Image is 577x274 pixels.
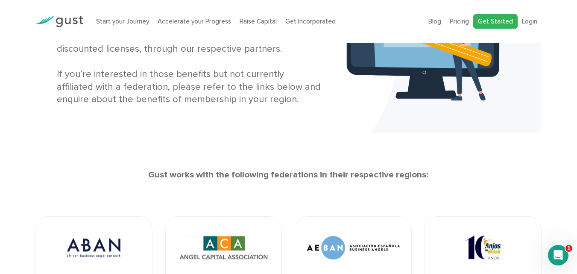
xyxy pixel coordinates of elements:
a: Raise Capital [240,18,277,25]
strong: Gust works with the following federations in their respective regions: [148,169,428,180]
a: Login [522,18,537,25]
a: Get Incorporated [285,18,336,25]
img: Aeban [307,230,400,266]
a: Accelerate your Progress [158,18,231,25]
a: Pricing [450,18,469,25]
a: Get Started [473,14,518,29]
iframe: Intercom live chat [548,245,568,265]
span: 1 [565,245,572,252]
img: Aca [179,230,268,266]
img: 10 Anjo [465,230,501,266]
a: Blog [428,18,441,25]
img: Gust Logo [35,16,83,27]
img: Aban [67,230,120,266]
a: Start your Journey [96,18,149,25]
